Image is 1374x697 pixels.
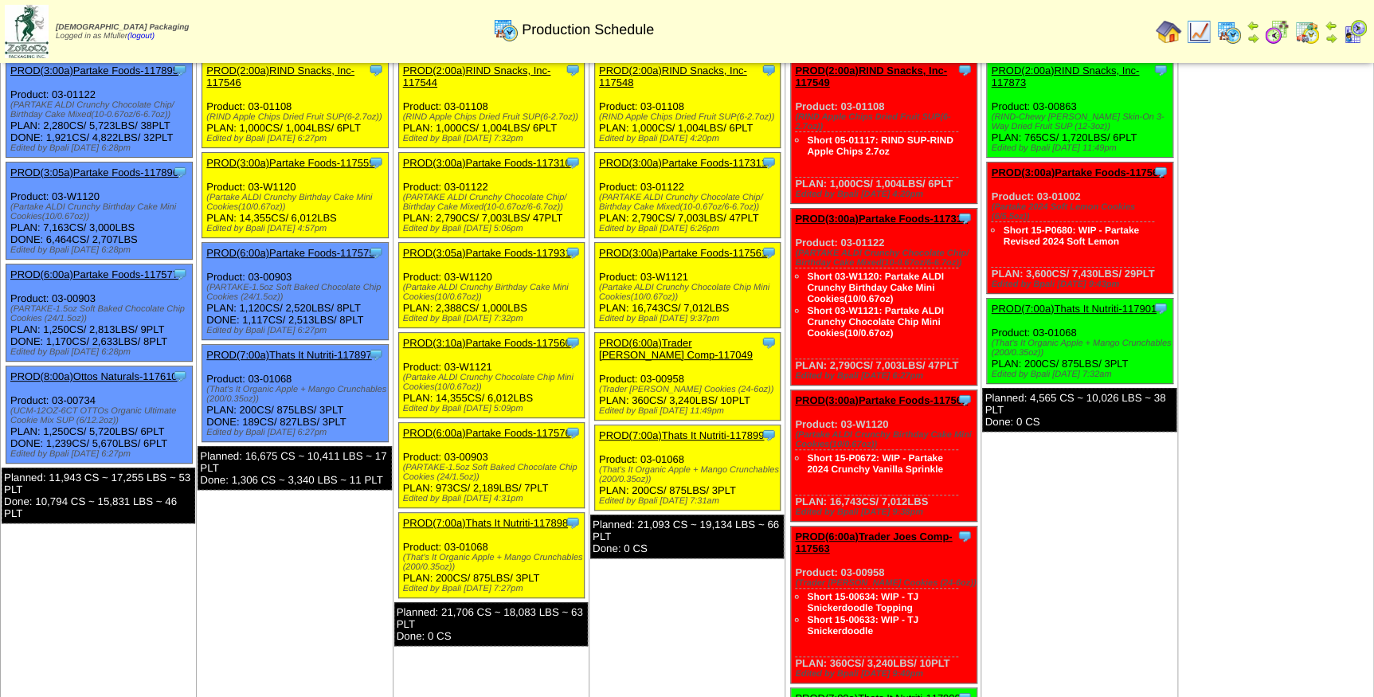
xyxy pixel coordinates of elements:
div: Edited by Bpali [DATE] 6:28pm [10,143,192,153]
a: (logout) [127,32,155,41]
div: (PARTAKE ALDI Crunchy Chocolate Chip/ Birthday Cake Mixed(10-0.67oz/6-6.7oz)) [10,100,192,119]
img: arrowright.gif [1247,32,1259,45]
img: line_graph.gif [1186,19,1212,45]
a: PROD(6:00a)Trader Joes Comp-117563 [795,531,952,554]
img: Tooltip [368,347,384,362]
div: Product: 03-00958 PLAN: 360CS / 3,240LBS / 10PLT [594,333,781,421]
div: Product: 03-00958 PLAN: 360CS / 3,240LBS / 10PLT [791,527,977,683]
a: Short 15-P0672: WIP - Partake 2024 Crunchy Vanilla Sprinkle [807,452,943,475]
img: calendarprod.gif [493,17,519,42]
img: Tooltip [368,62,384,78]
img: zoroco-logo-small.webp [5,5,49,58]
div: Product: 03-01108 PLAN: 1,000CS / 1,004LBS / 6PLT [791,61,977,204]
div: Edited by Bpali [DATE] 6:27pm [795,371,977,381]
div: (Partake ALDI Crunchy Birthday Cake Mini Cookies(10/0.67oz)) [403,283,585,302]
a: Short 03-W1120: Partake ALDI Crunchy Birthday Cake Mini Cookies(10/0.67oz) [807,271,944,304]
img: Tooltip [957,210,973,226]
div: Product: 03-W1120 PLAN: 14,355CS / 6,012LBS [202,153,389,238]
img: Tooltip [565,245,581,260]
img: Tooltip [565,155,581,170]
div: Edited by Bpali [DATE] 7:32am [991,370,1172,379]
div: Product: 03-00903 PLAN: 973CS / 2,189LBS / 7PLT [398,423,585,508]
div: Product: 03-01108 PLAN: 1,000CS / 1,004LBS / 6PLT [594,61,781,148]
img: calendarcustomer.gif [1342,19,1368,45]
div: Product: 03-01122 PLAN: 2,790CS / 7,003LBS / 47PLT [791,209,977,386]
img: Tooltip [761,155,777,170]
div: Product: 03-W1121 PLAN: 16,743CS / 7,012LBS [594,243,781,328]
img: Tooltip [565,62,581,78]
div: Edited by Bpali [DATE] 11:49pm [599,406,781,416]
div: Edited by Bpali [DATE] 4:20pm [599,134,781,143]
img: home.gif [1156,19,1181,45]
div: Edited by Bpali [DATE] 6:27pm [206,428,388,437]
div: Edited by Bpali [DATE] 9:37pm [599,314,781,323]
div: (Partake 2024 Soft Lemon Cookies (6/5.5oz)) [991,202,1172,221]
div: (PARTAKE-1.5oz Soft Baked Chocolate Chip Cookies (24/1.5oz)) [403,463,585,482]
img: Tooltip [957,62,973,78]
img: Tooltip [1153,164,1168,180]
div: Product: 03-00863 PLAN: 765CS / 1,720LBS / 6PLT [987,61,1173,158]
img: Tooltip [1153,62,1168,78]
a: PROD(2:00a)RIND Snacks, Inc-117544 [403,65,551,88]
div: Product: 03-01122 PLAN: 2,790CS / 7,003LBS / 47PLT [594,153,781,238]
div: Edited by Bpali [DATE] 6:28pm [10,245,192,255]
a: PROD(3:10a)Partake Foods-117560 [403,337,571,349]
div: Edited by Bpali [DATE] 7:32pm [403,314,585,323]
a: Short 05-01117: RIND SUP-RIND Apple Chips 2.7oz [807,135,953,157]
div: Edited by Bpali [DATE] 9:38pm [795,507,977,517]
div: (PARTAKE-1.5oz Soft Baked Chocolate Chip Cookies (24/1.5oz)) [10,304,192,323]
div: (PARTAKE ALDI Crunchy Chocolate Chip/ Birthday Cake Mixed(10-0.67oz/6-6.7oz)) [795,249,977,268]
div: Product: 03-01122 PLAN: 2,280CS / 5,723LBS / 38PLT DONE: 1,921CS / 4,822LBS / 32PLT [6,61,193,158]
img: arrowleft.gif [1325,19,1337,32]
div: Product: 03-W1120 PLAN: 7,163CS / 3,000LBS DONE: 6,464CS / 2,707LBS [6,163,193,260]
a: PROD(3:05a)Partake Foods-117896 [10,166,178,178]
span: [DEMOGRAPHIC_DATA] Packaging [56,23,189,32]
a: PROD(3:05a)Partake Foods-117931 [403,247,571,259]
div: Planned: 21,093 CS ~ 19,134 LBS ~ 66 PLT Done: 0 CS [590,515,784,558]
div: (That's It Organic Apple + Mango Crunchables (200/0.35oz)) [599,465,781,484]
img: Tooltip [172,368,188,384]
div: (RIND Apple Chips Dried Fruit SUP(6-2.7oz)) [795,112,977,131]
div: Product: 03-W1120 PLAN: 2,388CS / 1,000LBS [398,243,585,328]
a: PROD(3:00a)Partake Foods-117312 [795,213,968,225]
div: Edited by Bpali [DATE] 7:32pm [403,134,585,143]
img: Tooltip [957,528,973,544]
div: (RIND Apple Chips Dried Fruit SUP(6-2.7oz)) [206,112,388,122]
img: Tooltip [957,392,973,408]
div: (PARTAKE ALDI Crunchy Chocolate Chip/ Birthday Cake Mixed(10-0.67oz/6-6.7oz)) [403,193,585,212]
img: Tooltip [172,266,188,282]
div: Product: 03-01122 PLAN: 2,790CS / 7,003LBS / 47PLT [398,153,585,238]
a: PROD(8:00a)Ottos Naturals-117610 [10,370,178,382]
div: (Trader [PERSON_NAME] Cookies (24-6oz)) [599,385,781,394]
div: Edited by Bpali [DATE] 7:27pm [403,584,585,593]
div: (PARTAKE ALDI Crunchy Chocolate Chip/ Birthday Cake Mixed(10-0.67oz/6-6.7oz)) [599,193,781,212]
img: Tooltip [565,515,581,531]
span: Logged in as Mfuller [56,23,189,41]
div: Product: 03-01068 PLAN: 200CS / 875LBS / 3PLT [398,513,585,598]
a: PROD(3:00a)Partake Foods-117559 [206,157,374,169]
img: Tooltip [368,245,384,260]
div: (That's It Organic Apple + Mango Crunchables (200/0.35oz)) [206,385,388,404]
div: (Partake ALDI Crunchy Birthday Cake Mini Cookies(10/0.67oz)) [10,202,192,221]
div: Product: 03-01108 PLAN: 1,000CS / 1,004LBS / 6PLT [202,61,389,148]
img: Tooltip [565,425,581,441]
div: Product: 03-01108 PLAN: 1,000CS / 1,004LBS / 6PLT [398,61,585,148]
img: Tooltip [172,62,188,78]
div: Edited by Bpali [DATE] 4:20pm [795,190,977,199]
a: PROD(7:00a)Thats It Nutriti-117897 [206,349,371,361]
div: Edited by Bpali [DATE] 9:43pm [991,280,1172,289]
div: (PARTAKE-1.5oz Soft Baked Chocolate Chip Cookies (24/1.5oz)) [206,283,388,302]
div: (That's It Organic Apple + Mango Crunchables (200/0.35oz)) [991,339,1172,358]
a: PROD(3:00a)Partake Foods-117310 [403,157,571,169]
div: Planned: 21,706 CS ~ 18,083 LBS ~ 63 PLT Done: 0 CS [394,602,588,646]
div: (RIND Apple Chips Dried Fruit SUP(6-2.7oz)) [403,112,585,122]
div: (UCM-12OZ-6CT OTTOs Organic Ultimate Cookie Mix SUP (6/12.2oz)) [10,406,192,425]
div: Planned: 11,943 CS ~ 17,255 LBS ~ 53 PLT Done: 10,794 CS ~ 15,831 LBS ~ 46 PLT [2,468,195,523]
div: Product: 03-00903 PLAN: 1,250CS / 2,813LBS / 9PLT DONE: 1,170CS / 2,633LBS / 8PLT [6,264,193,362]
a: PROD(6:00a)Trader [PERSON_NAME] Comp-117049 [599,337,753,361]
div: Product: 03-01068 PLAN: 200CS / 875LBS / 3PLT DONE: 189CS / 827LBS / 3PLT [202,345,389,442]
a: Short 15-P0680: WIP - Partake Revised 2024 Soft Lemon [1003,225,1139,247]
div: Edited by Bpali [DATE] 6:28pm [10,347,192,357]
div: Edited by Bpali [DATE] 6:27pm [206,326,388,335]
img: Tooltip [761,62,777,78]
